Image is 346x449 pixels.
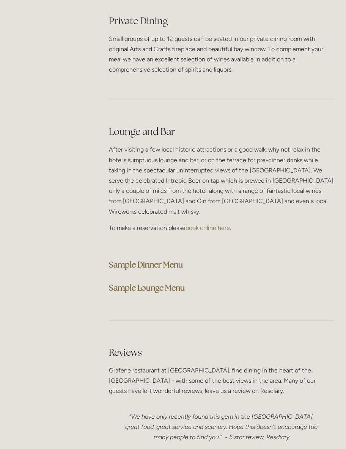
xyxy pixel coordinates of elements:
[109,34,334,75] p: Small groups of up to 12 guests can be seated in our private dining room with original Arts and C...
[186,224,230,232] a: book online here
[109,125,334,138] h2: Lounge and Bar
[109,14,334,28] h2: Private Dining
[109,283,185,293] a: Sample Lounge Menu
[109,346,334,359] h2: Reviews
[109,260,183,270] a: Sample Dinner Menu
[109,144,334,216] p: After visiting a few local historic attractions or a good walk, why not relax in the hotel's sump...
[109,223,334,233] p: To make a reservation please .
[109,365,334,396] p: Grafene restaurant at [GEOGRAPHIC_DATA], fine dining in the heart of the [GEOGRAPHIC_DATA] - with...
[124,411,319,443] p: “We have only recently found this gem in the [GEOGRAPHIC_DATA], great food, great service and sce...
